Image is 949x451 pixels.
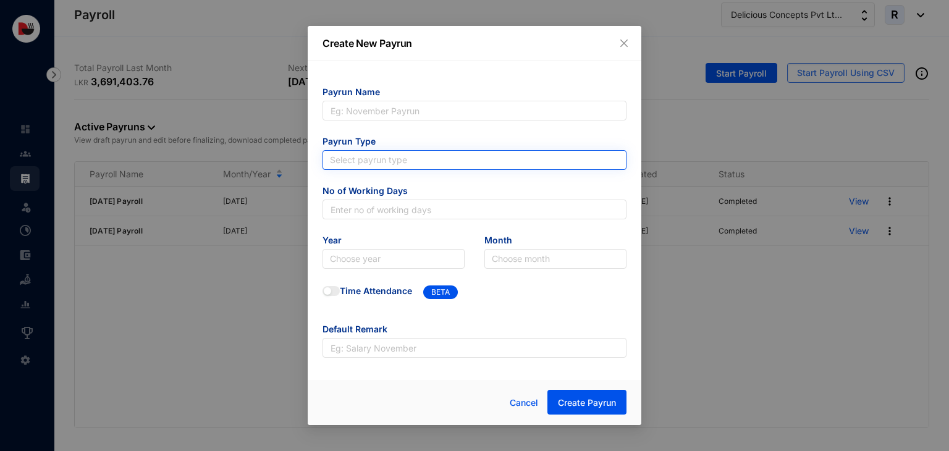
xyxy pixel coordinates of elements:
span: Create Payrun [558,397,616,409]
span: Time Attendance [340,285,412,301]
span: No of Working Days [323,185,626,200]
input: Enter no of working days [323,200,626,219]
input: Eg: Salary November [323,338,626,358]
span: Cancel [510,396,538,410]
button: Create Payrun [547,390,626,415]
span: Year [323,234,465,249]
button: Close [617,36,631,50]
span: Month [484,234,626,249]
span: close [619,38,629,48]
span: Payrun Type [323,135,626,150]
span: BETA [423,285,458,299]
button: Cancel [500,390,547,415]
span: Default Remark [323,323,626,338]
p: Create New Payrun [323,36,626,51]
input: Eg: November Payrun [323,101,626,120]
span: Payrun Name [323,86,626,101]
